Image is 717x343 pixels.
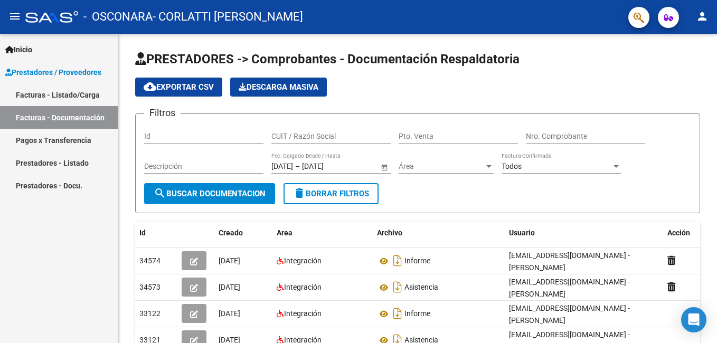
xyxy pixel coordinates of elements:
h3: Filtros [144,106,181,120]
span: Descarga Masiva [239,82,318,92]
mat-icon: menu [8,10,21,23]
datatable-header-cell: Area [272,222,373,244]
span: Asistencia [404,283,438,292]
span: Inicio [5,44,32,55]
mat-icon: person [696,10,709,23]
span: Area [277,228,293,237]
button: Buscar Documentacion [144,183,275,204]
i: Descargar documento [391,305,404,322]
mat-icon: search [154,187,166,199]
datatable-header-cell: Id [135,222,177,244]
i: Descargar documento [391,279,404,296]
span: Id [139,228,146,237]
app-download-masive: Descarga masiva de comprobantes (adjuntos) [230,78,327,97]
span: - CORLATTI [PERSON_NAME] [153,5,303,28]
span: – [295,162,300,171]
span: Área [399,162,484,171]
span: 33122 [139,309,161,318]
datatable-header-cell: Creado [214,222,272,244]
span: 34573 [139,283,161,291]
span: Integración [284,283,322,291]
span: Archivo [377,228,402,237]
datatable-header-cell: Archivo [373,222,505,244]
span: Borrar Filtros [293,189,369,198]
span: Integración [284,256,322,265]
i: Descargar documento [391,252,404,269]
button: Open calendar [379,161,390,173]
span: Usuario [509,228,535,237]
span: [DATE] [219,309,240,318]
mat-icon: delete [293,187,306,199]
span: Informe [404,310,430,318]
span: - OSCONARA [83,5,153,28]
span: 34574 [139,256,161,265]
span: PRESTADORES -> Comprobantes - Documentación Respaldatoria [135,52,520,66]
button: Exportar CSV [135,78,222,97]
span: Creado [219,228,243,237]
mat-icon: cloud_download [144,80,156,93]
span: Todos [502,162,522,170]
span: Buscar Documentacion [154,189,266,198]
button: Borrar Filtros [284,183,379,204]
input: Fecha inicio [271,162,293,171]
span: [EMAIL_ADDRESS][DOMAIN_NAME] - [PERSON_NAME] [509,278,630,298]
span: Prestadores / Proveedores [5,66,101,78]
span: Acción [667,228,690,237]
datatable-header-cell: Acción [663,222,716,244]
span: [DATE] [219,283,240,291]
span: [EMAIL_ADDRESS][DOMAIN_NAME] - [PERSON_NAME] [509,251,630,272]
span: Exportar CSV [144,82,214,92]
span: [EMAIL_ADDRESS][DOMAIN_NAME] - [PERSON_NAME] [509,304,630,325]
span: Informe [404,257,430,265]
datatable-header-cell: Usuario [505,222,663,244]
button: Descarga Masiva [230,78,327,97]
input: Fecha fin [302,162,354,171]
span: Integración [284,309,322,318]
span: [DATE] [219,256,240,265]
div: Open Intercom Messenger [681,307,706,332]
